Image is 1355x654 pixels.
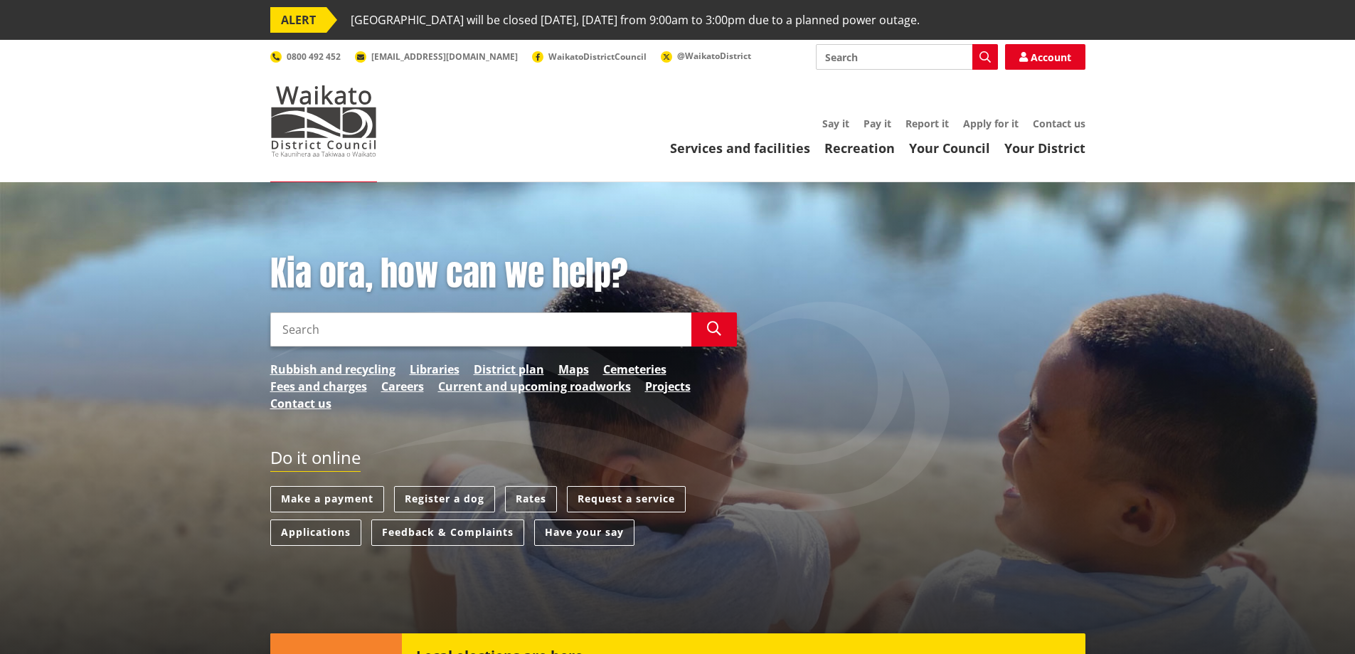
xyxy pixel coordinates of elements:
[394,486,495,512] a: Register a dog
[670,139,810,157] a: Services and facilities
[567,486,686,512] a: Request a service
[438,378,631,395] a: Current and upcoming roadworks
[558,361,589,378] a: Maps
[270,361,395,378] a: Rubbish and recycling
[603,361,666,378] a: Cemeteries
[534,519,634,546] a: Have your say
[864,117,891,130] a: Pay it
[963,117,1019,130] a: Apply for it
[1005,44,1085,70] a: Account
[474,361,544,378] a: District plan
[270,253,737,295] h1: Kia ora, how can we help?
[548,51,647,63] span: WaikatoDistrictCouncil
[355,51,518,63] a: [EMAIL_ADDRESS][DOMAIN_NAME]
[661,50,751,62] a: @WaikatoDistrict
[1033,117,1085,130] a: Contact us
[270,486,384,512] a: Make a payment
[270,312,691,347] input: Search input
[270,51,341,63] a: 0800 492 452
[645,378,691,395] a: Projects
[532,51,647,63] a: WaikatoDistrictCouncil
[381,378,424,395] a: Careers
[351,7,920,33] span: [GEOGRAPHIC_DATA] will be closed [DATE], [DATE] from 9:00am to 3:00pm due to a planned power outage.
[824,139,895,157] a: Recreation
[371,519,524,546] a: Feedback & Complaints
[410,361,459,378] a: Libraries
[505,486,557,512] a: Rates
[270,7,326,33] span: ALERT
[270,378,367,395] a: Fees and charges
[371,51,518,63] span: [EMAIL_ADDRESS][DOMAIN_NAME]
[909,139,990,157] a: Your Council
[905,117,949,130] a: Report it
[287,51,341,63] span: 0800 492 452
[270,85,377,157] img: Waikato District Council - Te Kaunihera aa Takiwaa o Waikato
[677,50,751,62] span: @WaikatoDistrict
[270,448,361,473] h2: Do it online
[816,44,998,70] input: Search input
[270,395,331,412] a: Contact us
[1004,139,1085,157] a: Your District
[822,117,849,130] a: Say it
[270,519,361,546] a: Applications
